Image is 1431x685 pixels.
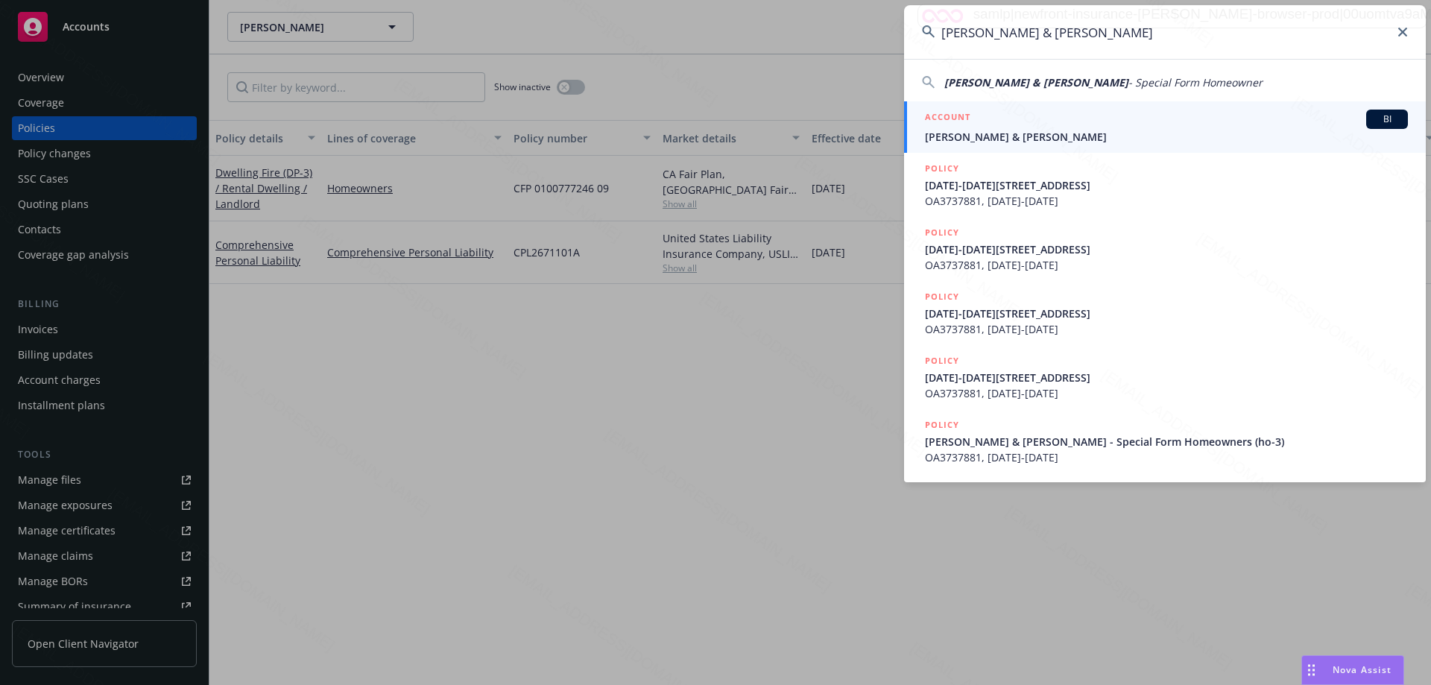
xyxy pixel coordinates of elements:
[925,417,959,432] h5: POLICY
[925,177,1408,193] span: [DATE]-[DATE][STREET_ADDRESS]
[904,281,1426,345] a: POLICY[DATE]-[DATE][STREET_ADDRESS]OA3737881, [DATE]-[DATE]
[925,353,959,368] h5: POLICY
[904,217,1426,281] a: POLICY[DATE]-[DATE][STREET_ADDRESS]OA3737881, [DATE]-[DATE]
[925,449,1408,465] span: OA3737881, [DATE]-[DATE]
[925,225,959,240] h5: POLICY
[925,289,959,304] h5: POLICY
[925,242,1408,257] span: [DATE]-[DATE][STREET_ADDRESS]
[904,5,1426,59] input: Search...
[1301,655,1404,685] button: Nova Assist
[925,385,1408,401] span: OA3737881, [DATE]-[DATE]
[1333,663,1391,676] span: Nova Assist
[1302,656,1321,684] div: Drag to move
[925,321,1408,337] span: OA3737881, [DATE]-[DATE]
[925,110,970,127] h5: ACCOUNT
[944,75,1128,89] span: [PERSON_NAME] & [PERSON_NAME]
[925,257,1408,273] span: OA3737881, [DATE]-[DATE]
[925,129,1408,145] span: [PERSON_NAME] & [PERSON_NAME]
[904,345,1426,409] a: POLICY[DATE]-[DATE][STREET_ADDRESS]OA3737881, [DATE]-[DATE]
[904,101,1426,153] a: ACCOUNTBI[PERSON_NAME] & [PERSON_NAME]
[925,434,1408,449] span: [PERSON_NAME] & [PERSON_NAME] - Special Form Homeowners (ho-3)
[925,193,1408,209] span: OA3737881, [DATE]-[DATE]
[904,409,1426,473] a: POLICY[PERSON_NAME] & [PERSON_NAME] - Special Form Homeowners (ho-3)OA3737881, [DATE]-[DATE]
[904,153,1426,217] a: POLICY[DATE]-[DATE][STREET_ADDRESS]OA3737881, [DATE]-[DATE]
[1128,75,1263,89] span: - Special Form Homeowner
[925,306,1408,321] span: [DATE]-[DATE][STREET_ADDRESS]
[925,370,1408,385] span: [DATE]-[DATE][STREET_ADDRESS]
[925,161,959,176] h5: POLICY
[1372,113,1402,126] span: BI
